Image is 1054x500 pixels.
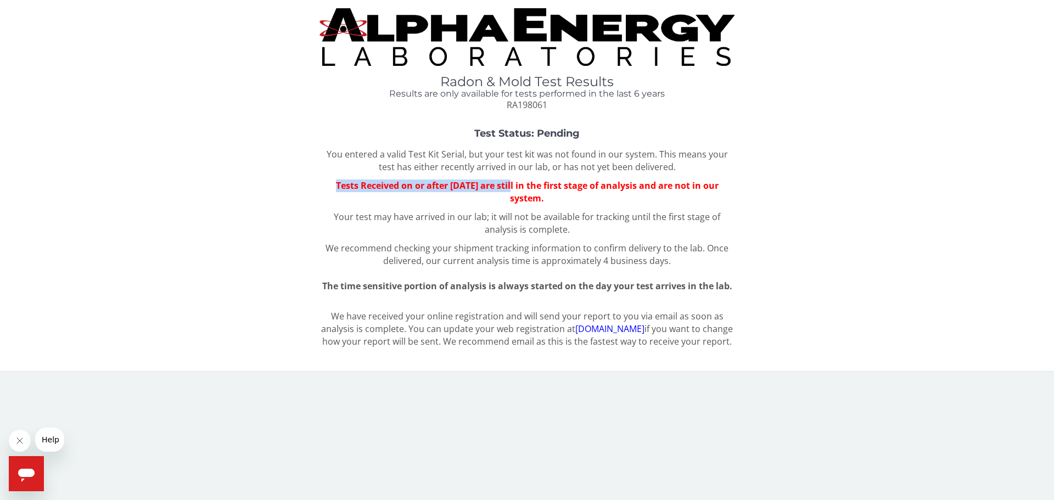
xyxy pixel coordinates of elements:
[336,179,719,204] span: Tests Received on or after [DATE] are still in the first stage of analysis and are not in our sys...
[319,148,735,173] p: You entered a valid Test Kit Serial, but your test kit was not found in our system. This means yo...
[319,8,735,66] img: TightCrop.jpg
[9,456,44,491] iframe: Button to launch messaging window
[383,242,728,267] span: Once delivered, our current analysis time is approximately 4 business days.
[35,428,64,452] iframe: Message from company
[319,310,735,348] p: We have received your online registration and will send your report to you via email as soon as a...
[9,430,31,452] iframe: Close message
[474,127,580,139] strong: Test Status: Pending
[326,242,705,254] span: We recommend checking your shipment tracking information to confirm delivery to the lab.
[575,323,644,335] a: [DOMAIN_NAME]
[319,211,735,236] p: Your test may have arrived in our lab; it will not be available for tracking until the first stag...
[319,75,735,89] h1: Radon & Mold Test Results
[507,99,547,111] span: RA198061
[322,280,732,292] span: The time sensitive portion of analysis is always started on the day your test arrives in the lab.
[319,89,735,99] h4: Results are only available for tests performed in the last 6 years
